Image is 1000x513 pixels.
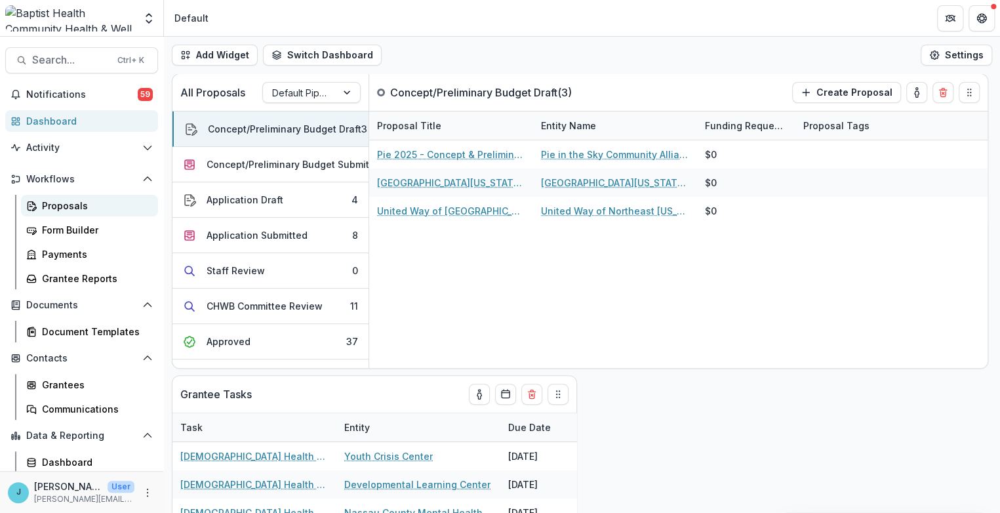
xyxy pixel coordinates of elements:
a: Document Templates [21,321,158,342]
div: Jennifer [16,488,21,497]
div: Concept/Preliminary Budget Submitted [207,157,384,171]
button: Search... [5,47,158,73]
div: Entity [336,413,500,441]
a: Proposals [21,195,158,216]
button: Open Documents [5,295,158,316]
a: Pie 2025 - Concept & Preliminary Budget Form [377,148,525,161]
div: Task [172,413,336,441]
div: Application Draft [207,193,283,207]
button: toggle-assigned-to-me [906,82,927,103]
span: 59 [138,88,153,101]
div: $0 [705,176,717,190]
div: Entity [336,421,378,434]
p: All Proposals [180,85,245,100]
a: Pie in the Sky Community Alliance [541,148,689,161]
span: Workflows [26,174,137,185]
a: [GEOGRAPHIC_DATA][US_STATE], Dept. of Health Disparities [541,176,689,190]
button: Switch Dashboard [263,45,382,66]
div: $0 [705,148,717,161]
button: Delete card [932,82,953,103]
div: Entity Name [533,119,604,133]
p: [PERSON_NAME] [34,480,102,493]
span: Activity [26,142,137,154]
button: Concept/Preliminary Budget Submitted0 [172,147,369,182]
span: Data & Reporting [26,430,137,441]
div: Due Date [500,421,559,434]
div: 8 [352,228,358,242]
button: CHWB Committee Review11 [172,289,369,324]
a: [DEMOGRAPHIC_DATA] Health Strategic Investment Impact Report 2 [180,449,329,463]
div: Grantee Reports [42,272,148,285]
div: Funding Requested [697,112,795,140]
div: [DATE] [500,442,599,470]
div: Proposal Tags [795,112,959,140]
button: Drag [548,384,569,405]
button: Application Submitted8 [172,218,369,253]
a: [GEOGRAPHIC_DATA][US_STATE], Dept. of Psychology - 2025 - Concept & Preliminary Budget Form [377,176,525,190]
button: Delete card [521,384,542,405]
div: Entity Name [533,112,697,140]
button: Application Draft4 [172,182,369,218]
button: Staff Review0 [172,253,369,289]
div: 37 [346,335,358,348]
div: Document Templates [42,325,148,339]
button: Add Widget [172,45,258,66]
div: Proposal Title [369,119,449,133]
a: United Way of [GEOGRAPHIC_DATA][US_STATE], Inc. - 2025 - Concept & Preliminary Budget Form [377,204,525,218]
img: Baptist Health Community Health & Well Being logo [5,5,134,31]
button: Calendar [495,384,516,405]
div: Concept/Preliminary Budget Draft [208,122,361,136]
a: Form Builder [21,219,158,241]
button: Open entity switcher [140,5,158,31]
button: Open Contacts [5,348,158,369]
div: 0 [352,264,358,277]
span: Search... [32,54,110,66]
p: Concept/Preliminary Budget Draft ( 3 ) [390,85,572,100]
div: 11 [350,299,358,313]
div: Ctrl + K [115,53,147,68]
div: Application Submitted [207,228,308,242]
div: Communications [42,402,148,416]
div: Proposal Tags [795,119,877,133]
p: Grantee Tasks [180,386,252,402]
div: 3 [361,122,367,136]
div: Default [174,11,209,25]
div: 4 [351,193,358,207]
span: Notifications [26,89,138,100]
button: Open Workflows [5,169,158,190]
div: Funding Requested [697,119,795,133]
button: Notifications59 [5,84,158,105]
button: Get Help [969,5,995,31]
button: Drag [959,82,980,103]
a: Grantees [21,374,158,396]
a: Dashboard [21,451,158,473]
span: Documents [26,300,137,311]
a: Communications [21,398,158,420]
button: Settings [921,45,992,66]
div: Staff Review [207,264,265,277]
a: [DEMOGRAPHIC_DATA] Health Strategic Investment Impact Report [180,478,329,491]
div: Approved [207,335,250,348]
div: Task [172,421,210,434]
div: Dashboard [26,114,148,128]
a: Developmental Learning Center [344,478,490,491]
a: Dashboard [5,110,158,132]
div: Due Date [500,413,599,441]
button: Create Proposal [792,82,901,103]
div: [DATE] [500,470,599,499]
button: Open Data & Reporting [5,425,158,446]
a: Youth Crisis Center [344,449,433,463]
div: $0 [705,204,717,218]
a: United Way of Northeast [US_STATE], Inc. [541,204,689,218]
div: Grantees [42,378,148,392]
div: Proposal Title [369,112,533,140]
button: toggle-assigned-to-me [469,384,490,405]
nav: breadcrumb [169,9,214,28]
div: CHWB Committee Review [207,299,323,313]
button: Concept/Preliminary Budget Draft3 [172,112,369,147]
button: Approved37 [172,324,369,359]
